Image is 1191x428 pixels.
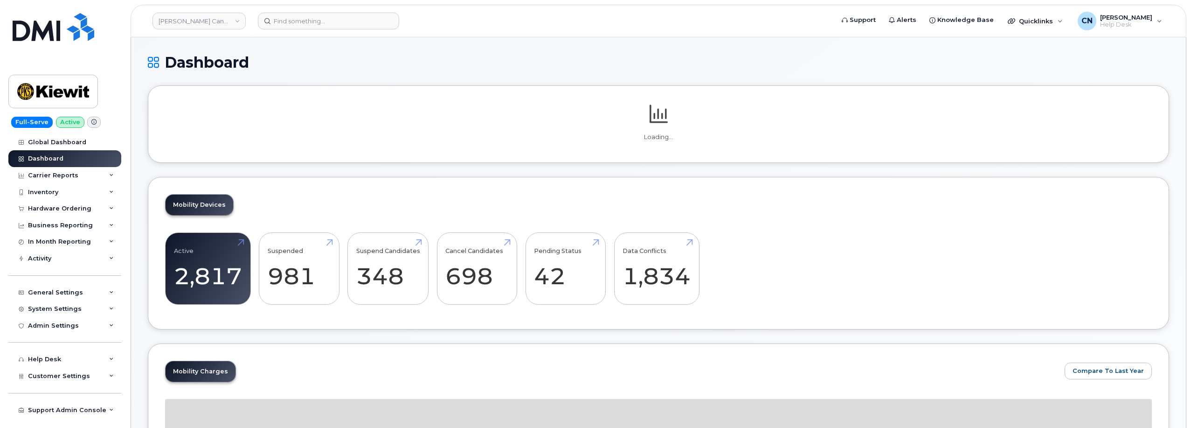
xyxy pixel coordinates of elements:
[445,238,508,300] a: Cancel Candidates 698
[148,54,1169,70] h1: Dashboard
[165,133,1152,141] p: Loading...
[1065,363,1152,379] button: Compare To Last Year
[623,238,691,300] a: Data Conflicts 1,834
[174,238,242,300] a: Active 2,817
[166,195,233,215] a: Mobility Devices
[166,361,235,382] a: Mobility Charges
[534,238,597,300] a: Pending Status 42
[356,238,420,300] a: Suspend Candidates 348
[1073,366,1144,375] span: Compare To Last Year
[268,238,331,300] a: Suspended 981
